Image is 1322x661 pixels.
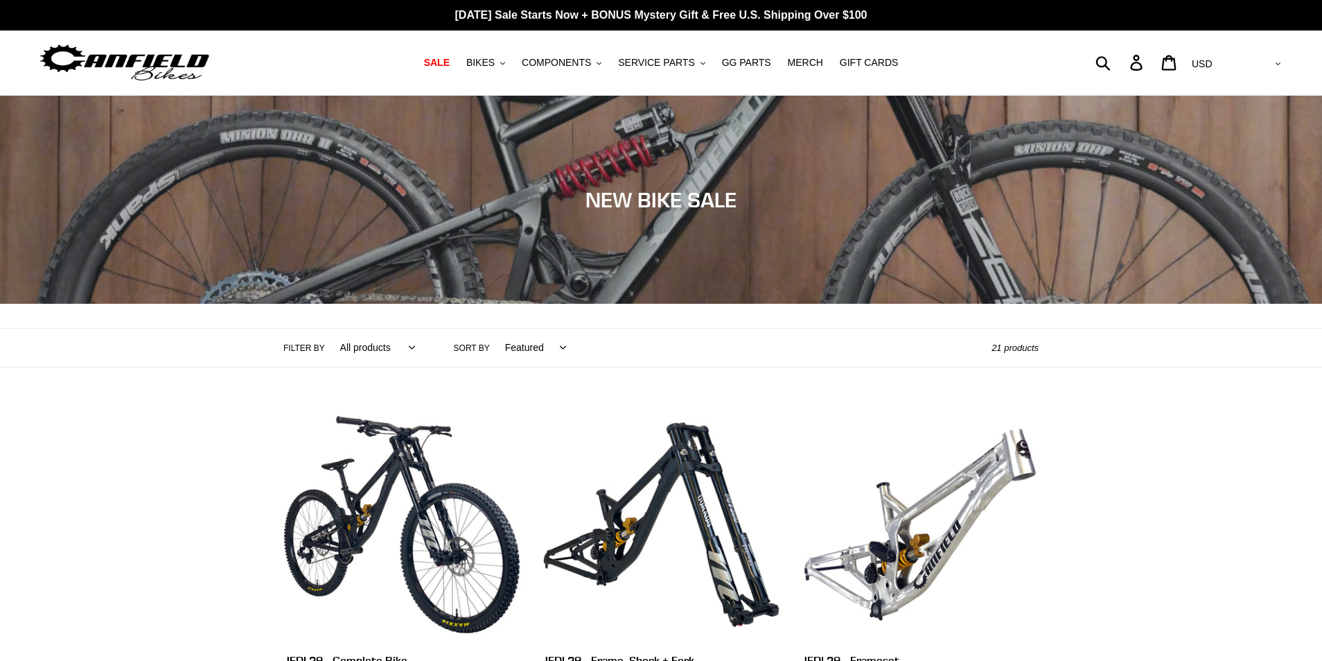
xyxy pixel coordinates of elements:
a: GG PARTS [715,53,778,72]
span: COMPONENTS [522,57,591,69]
span: GIFT CARDS [840,57,899,69]
button: SERVICE PARTS [611,53,712,72]
a: GIFT CARDS [833,53,906,72]
span: BIKES [466,57,495,69]
input: Search [1103,47,1138,78]
a: SALE [417,53,457,72]
a: MERCH [781,53,830,72]
button: COMPONENTS [515,53,608,72]
span: GG PARTS [722,57,771,69]
label: Sort by [454,342,490,354]
span: 21 products [991,343,1039,353]
label: Filter by [283,342,325,354]
img: Canfield Bikes [38,41,211,85]
span: NEW BIKE SALE [585,187,737,212]
span: MERCH [788,57,823,69]
span: SALE [424,57,450,69]
span: SERVICE PARTS [618,57,694,69]
button: BIKES [459,53,512,72]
